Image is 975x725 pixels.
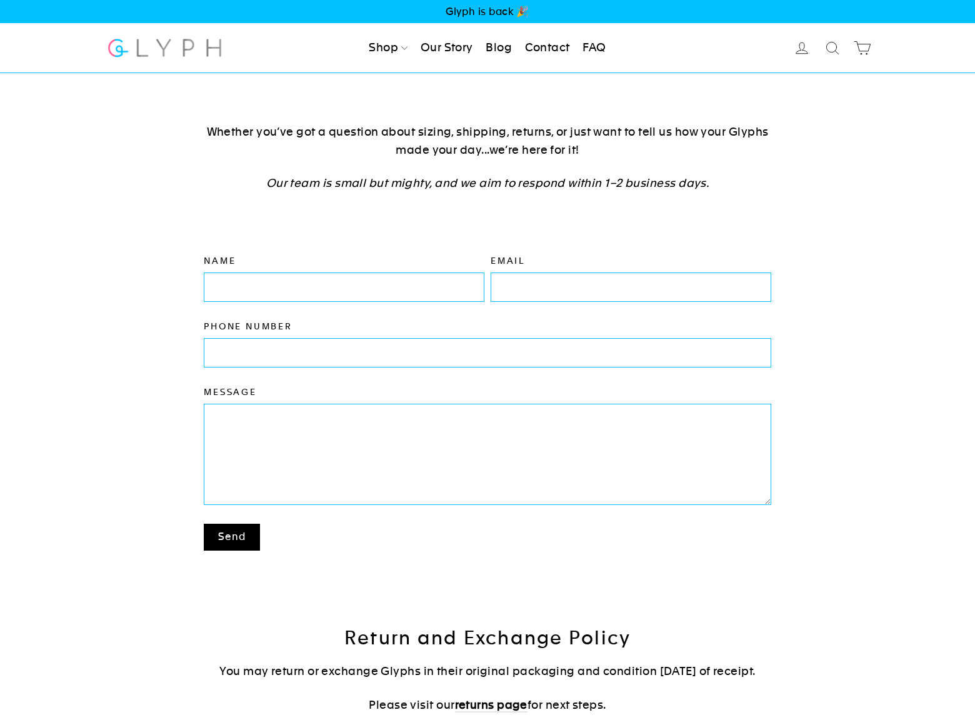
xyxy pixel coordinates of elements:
p: Whether you’ve got a question about sizing, shipping, returns, or just want to tell us how your G... [204,123,771,159]
ul: Primary [364,34,611,62]
a: Blog [481,34,517,62]
a: returns page [455,698,527,712]
a: FAQ [577,34,611,62]
p: Please visit our for next steps. [204,696,771,714]
label: Name [204,255,484,266]
p: You may return or exchange Glyphs in their original packaging and condition [DATE] of receipt. [204,662,771,681]
label: Phone number [204,321,771,332]
img: Glyph [106,31,223,64]
em: Our team is small but mighty, and we aim to respond within 1–2 business days. [266,176,709,189]
label: Email [491,255,771,266]
label: Message [204,386,771,397]
a: Shop [364,34,412,62]
p: Return and Exchange Policy [204,626,771,650]
button: Send [204,524,260,551]
strong: returns page [455,698,527,711]
a: Contact [520,34,575,62]
a: Our Story [416,34,478,62]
